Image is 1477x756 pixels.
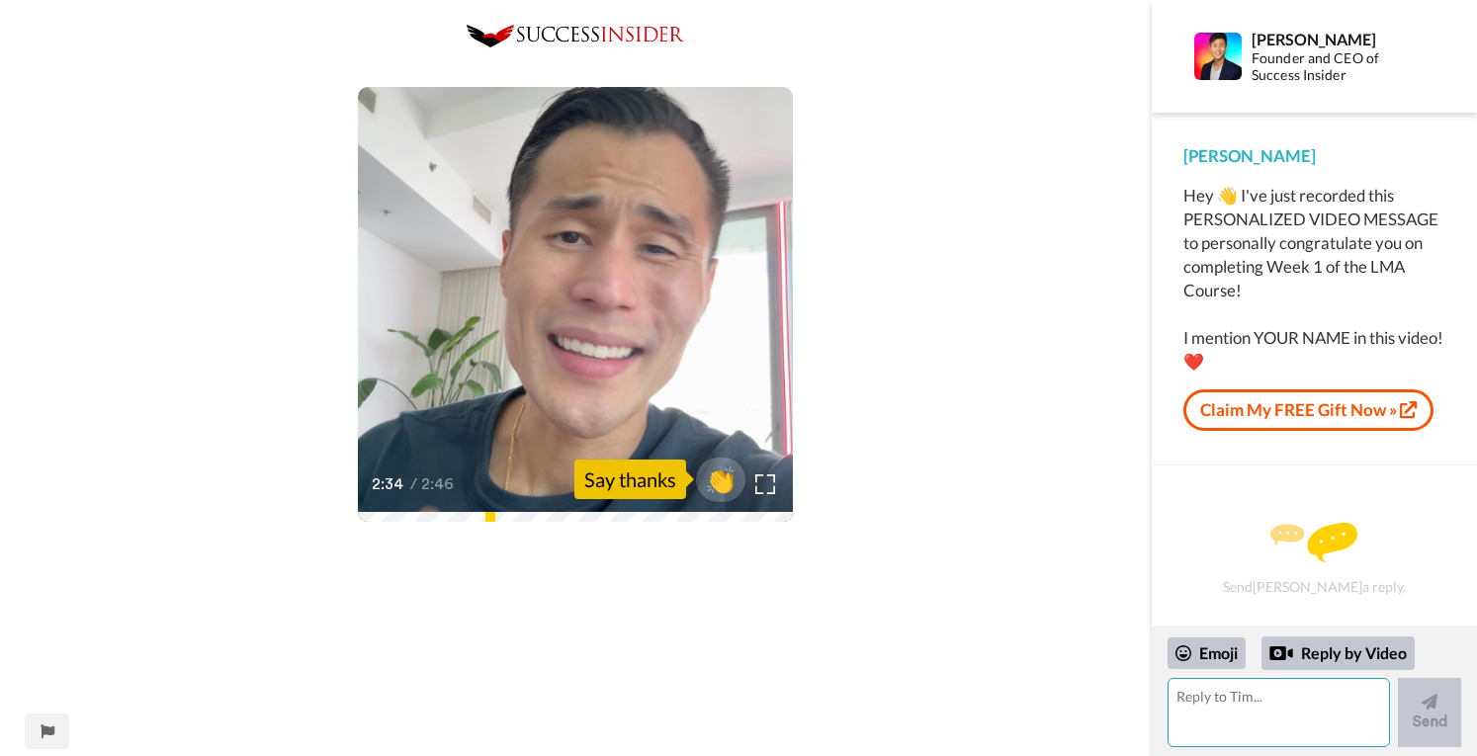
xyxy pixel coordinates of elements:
[372,472,406,496] span: 2:34
[1252,50,1424,84] div: Founder and CEO of Success Insider
[1194,33,1242,80] img: Profile Image
[1270,523,1357,562] img: message.svg
[1252,30,1424,48] div: [PERSON_NAME]
[1269,641,1293,665] div: Reply by Video
[1183,184,1445,374] div: Hey 👋 I've just recorded this PERSONALIZED VIDEO MESSAGE to personally congratulate you on comple...
[755,474,775,494] img: Full screen
[1178,500,1450,617] div: Send [PERSON_NAME] a reply.
[696,458,745,502] button: 👏
[1183,144,1445,168] div: [PERSON_NAME]
[1168,637,1246,669] div: Emoji
[574,460,686,499] div: Say thanks
[1261,636,1415,670] div: Reply by Video
[410,472,417,496] span: /
[467,25,684,47] img: 0c8b3de2-5a68-4eb7-92e8-72f868773395
[1183,389,1434,431] a: Claim My FREE Gift Now »
[421,472,456,496] span: 2:46
[1398,678,1461,747] button: Send
[696,463,745,495] span: 👏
